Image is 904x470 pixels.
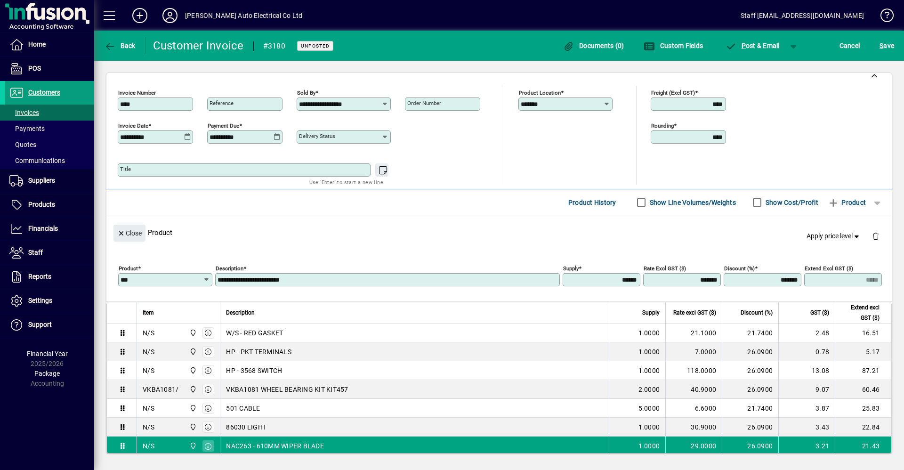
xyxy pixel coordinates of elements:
[565,194,620,211] button: Product History
[741,8,864,23] div: Staff [EMAIL_ADDRESS][DOMAIN_NAME]
[778,399,835,418] td: 3.87
[873,2,892,32] a: Knowledge Base
[778,361,835,380] td: 13.08
[778,418,835,437] td: 3.43
[671,441,716,451] div: 29.0000
[651,89,695,96] mat-label: Freight (excl GST)
[117,226,142,241] span: Close
[638,385,660,394] span: 2.0000
[187,328,198,338] span: Central
[407,100,441,106] mat-label: Order number
[644,42,703,49] span: Custom Fields
[835,399,891,418] td: 25.83
[742,42,746,49] span: P
[778,437,835,455] td: 3.21
[778,342,835,361] td: 0.78
[102,37,138,54] button: Back
[648,198,736,207] label: Show Line Volumes/Weights
[34,370,60,377] span: Package
[226,441,324,451] span: NAC263 - 610MM WIPER BLADE
[764,198,818,207] label: Show Cost/Profit
[119,265,138,272] mat-label: Product
[185,8,302,23] div: [PERSON_NAME] Auto Electrical Co Ltd
[638,422,660,432] span: 1.0000
[810,308,829,318] span: GST ($)
[561,37,627,54] button: Documents (0)
[778,324,835,342] td: 2.48
[725,42,780,49] span: ost & Email
[835,324,891,342] td: 16.51
[642,308,660,318] span: Supply
[5,153,94,169] a: Communications
[638,347,660,357] span: 1.0000
[28,297,52,304] span: Settings
[28,225,58,232] span: Financials
[563,42,624,49] span: Documents (0)
[722,380,778,399] td: 26.0900
[638,366,660,375] span: 1.0000
[301,43,330,49] span: Unposted
[187,365,198,376] span: Central
[143,308,154,318] span: Item
[226,404,260,413] span: 501 CABLE
[835,361,891,380] td: 87.21
[28,201,55,208] span: Products
[120,166,131,172] mat-label: Title
[5,105,94,121] a: Invoices
[153,38,244,53] div: Customer Invoice
[877,37,896,54] button: Save
[9,157,65,164] span: Communications
[143,366,154,375] div: N/S
[5,217,94,241] a: Financials
[841,302,880,323] span: Extend excl GST ($)
[143,422,154,432] div: N/S
[671,385,716,394] div: 40.9000
[563,265,579,272] mat-label: Supply
[644,265,686,272] mat-label: Rate excl GST ($)
[568,195,616,210] span: Product History
[828,195,866,210] span: Product
[722,399,778,418] td: 21.7400
[28,89,60,96] span: Customers
[28,249,43,256] span: Staff
[216,265,243,272] mat-label: Description
[187,422,198,432] span: Central
[5,57,94,81] a: POS
[143,347,154,357] div: N/S
[27,350,68,357] span: Financial Year
[118,122,148,129] mat-label: Invoice date
[5,137,94,153] a: Quotes
[5,241,94,265] a: Staff
[113,225,145,242] button: Close
[143,404,154,413] div: N/S
[837,37,863,54] button: Cancel
[297,89,315,96] mat-label: Sold by
[143,441,154,451] div: N/S
[187,347,198,357] span: Central
[9,141,36,148] span: Quotes
[722,342,778,361] td: 26.0900
[226,366,282,375] span: HP - 3568 SWITCH
[722,324,778,342] td: 21.7400
[309,177,383,187] mat-hint: Use 'Enter' to start a new line
[638,441,660,451] span: 1.0000
[724,265,755,272] mat-label: Discount (%)
[226,385,348,394] span: VKBA1081 WHEEL BEARING KIT KIT457
[9,125,45,132] span: Payments
[111,228,148,237] app-page-header-button: Close
[5,289,94,313] a: Settings
[5,33,94,57] a: Home
[807,231,861,241] span: Apply price level
[125,7,155,24] button: Add
[118,89,156,96] mat-label: Invoice number
[28,177,55,184] span: Suppliers
[226,328,283,338] span: W/S - RED GASKET
[143,328,154,338] div: N/S
[671,328,716,338] div: 21.1000
[805,265,853,272] mat-label: Extend excl GST ($)
[9,109,39,116] span: Invoices
[778,380,835,399] td: 9.07
[5,265,94,289] a: Reports
[187,384,198,395] span: Central
[671,347,716,357] div: 7.0000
